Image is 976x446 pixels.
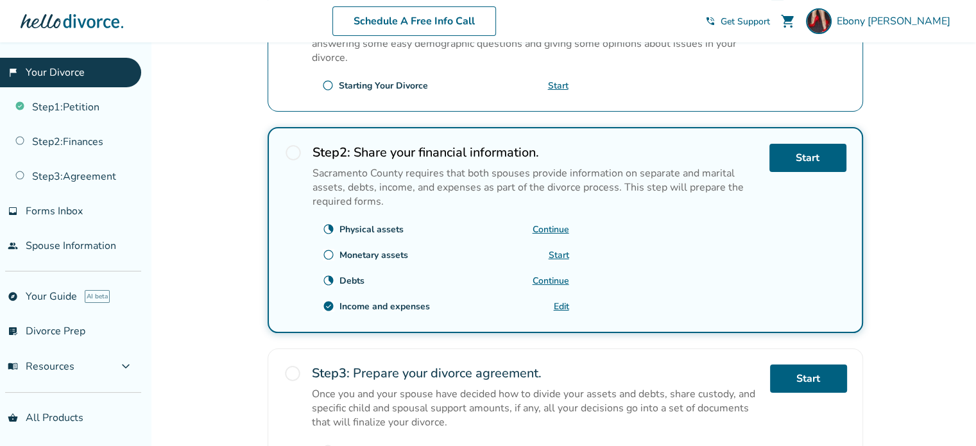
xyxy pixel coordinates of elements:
span: shopping_basket [8,413,18,423]
strong: Step 2 : [312,144,350,161]
div: Debts [339,275,364,287]
a: Start [770,365,847,393]
span: flag_2 [8,67,18,78]
span: clock_loader_40 [323,275,334,286]
span: clock_loader_40 [323,223,334,235]
iframe: Chat Widget [912,384,976,446]
span: expand_more [118,359,133,374]
a: Start [549,249,569,261]
p: Sacramento County requires that both spouses provide information on separate and marital assets, ... [312,166,759,209]
span: radio_button_unchecked [284,365,302,382]
span: shopping_cart [780,13,796,29]
a: Edit [554,300,569,313]
a: Continue [533,275,569,287]
span: menu_book [8,361,18,372]
span: people [8,241,18,251]
span: Get Support [721,15,770,28]
a: phone_in_talkGet Support [705,15,770,28]
p: Once you and your spouse have decided how to divide your assets and debts, share custody, and spe... [312,387,760,429]
div: Monetary assets [339,249,408,261]
a: Schedule A Free Info Call [332,6,496,36]
span: check_circle [323,300,334,312]
img: Ebony Irick [806,8,832,34]
span: AI beta [85,290,110,303]
h2: Share your financial information. [312,144,759,161]
span: phone_in_talk [705,16,715,26]
a: Continue [533,223,569,236]
span: Forms Inbox [26,204,83,218]
span: inbox [8,206,18,216]
a: Start [769,144,846,172]
div: Starting Your Divorce [339,80,428,92]
a: Start [548,80,569,92]
span: Resources [8,359,74,373]
div: Income and expenses [339,300,430,313]
span: explore [8,291,18,302]
span: radio_button_unchecked [323,249,334,261]
span: radio_button_unchecked [284,144,302,162]
strong: Step 3 : [312,365,350,382]
span: radio_button_unchecked [322,80,334,91]
h2: Prepare your divorce agreement. [312,365,760,382]
span: list_alt_check [8,326,18,336]
span: Ebony [PERSON_NAME] [837,14,955,28]
div: Physical assets [339,223,404,236]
